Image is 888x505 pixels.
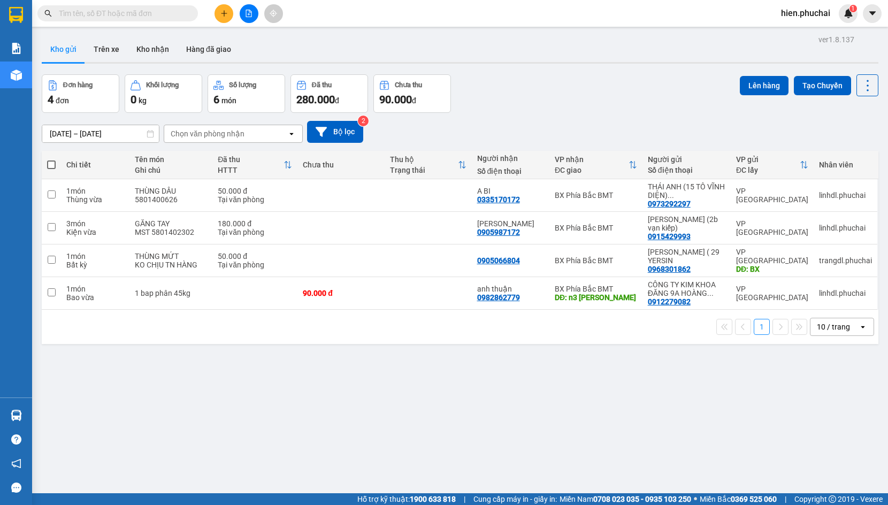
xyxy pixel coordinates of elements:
img: solution-icon [11,43,22,54]
div: 1 bap phân 45kg [135,289,207,297]
span: ⚪️ [694,497,697,501]
span: Miền Bắc [700,493,777,505]
div: trangdl.phuchai [819,256,872,265]
div: Số điện thoại [477,167,545,175]
div: Tại văn phòng [218,261,292,269]
div: Tại văn phòng [218,228,292,236]
div: Ghi chú [135,166,207,174]
div: 0912279082 [648,297,691,306]
img: logo-vxr [9,7,23,23]
button: Bộ lọc [307,121,363,143]
div: Chi tiết [66,160,124,169]
div: 0905987172 [477,228,520,236]
div: VP nhận [555,155,629,164]
button: file-add [240,4,258,23]
span: kg [139,96,147,105]
span: | [464,493,465,505]
button: Chưa thu90.000đ [373,74,451,113]
div: VP [GEOGRAPHIC_DATA] [736,219,808,236]
div: Số điện thoại [648,166,725,174]
div: 50.000 đ [218,187,292,195]
button: Hàng đã giao [178,36,240,62]
div: Bất kỳ [66,261,124,269]
div: 5801400626 [135,195,207,204]
svg: open [859,323,867,331]
div: linhdl.phuchai [819,289,872,297]
input: Select a date range. [42,125,159,142]
div: DĐ: n3 jang ré [555,293,637,302]
div: 0905066804 [477,256,520,265]
div: Thu hộ [390,155,458,164]
div: 1 món [66,187,124,195]
button: Đã thu280.000đ [290,74,368,113]
div: 90.000 đ [303,289,379,297]
div: TRỊNH PHI DŨNG ( 29 YERSIN [648,248,725,265]
strong: 0369 525 060 [731,495,777,503]
span: đ [412,96,416,105]
div: VP gửi [736,155,800,164]
div: 1 món [66,285,124,293]
div: THÙNG DÂU [135,187,207,195]
span: notification [11,458,21,469]
img: warehouse-icon [11,70,22,81]
div: 0973292297 [648,200,691,208]
div: ĐC giao [555,166,629,174]
div: C LINH [477,219,545,228]
span: 4 [48,93,53,106]
div: A BI [477,187,545,195]
svg: open [287,129,296,138]
button: Trên xe [85,36,128,62]
div: BX Phía Bắc BMT [555,256,637,265]
div: 0915429993 [648,232,691,241]
div: MST 5801402302 [135,228,207,236]
div: 0982862779 [477,293,520,302]
span: hien.phuchai [772,6,839,20]
sup: 2 [358,116,369,126]
span: 6 [213,93,219,106]
img: icon-new-feature [844,9,853,18]
div: Khối lượng [146,81,179,89]
div: Tại văn phòng [218,195,292,204]
span: search [44,10,52,17]
div: Chưa thu [395,81,422,89]
div: DĐ: BX [736,265,808,273]
span: 1 [851,5,855,12]
span: plus [220,10,228,17]
button: Tạo Chuyến [794,76,851,95]
div: 10 / trang [817,322,850,332]
div: VP [GEOGRAPHIC_DATA] [736,187,808,204]
th: Toggle SortBy [385,151,472,179]
span: file-add [245,10,252,17]
span: Hỗ trợ kỹ thuật: [357,493,456,505]
span: 280.000 [296,93,335,106]
span: món [221,96,236,105]
div: BX Phía Bắc BMT [555,285,637,293]
span: ... [707,289,714,297]
div: linhdl.phuchai [819,224,872,232]
th: Toggle SortBy [549,151,642,179]
div: 50.000 đ [218,252,292,261]
span: 0 [131,93,136,106]
div: 180.000 đ [218,219,292,228]
div: THÙNG MỨT [135,252,207,261]
div: THÁI ANH (15 TÔ VĨNH DIỆN) (5801400626) [648,182,725,200]
th: Toggle SortBy [731,151,814,179]
img: warehouse-icon [11,410,22,421]
div: Đơn hàng [63,81,93,89]
span: caret-down [868,9,877,18]
div: linhdl.phuchai [819,191,872,200]
span: Cung cấp máy in - giấy in: [473,493,557,505]
div: Nguyễn Tất Kiên (2b vạn kiếp) [648,215,725,232]
button: 1 [754,319,770,335]
span: Miền Nam [560,493,691,505]
span: message [11,483,21,493]
div: Nhân viên [819,160,872,169]
div: Đã thu [218,155,284,164]
button: Số lượng6món [208,74,285,113]
button: Lên hàng [740,76,789,95]
strong: 1900 633 818 [410,495,456,503]
div: Thùng vừa [66,195,124,204]
span: 90.000 [379,93,412,106]
span: ... [668,191,674,200]
div: HTTT [218,166,284,174]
